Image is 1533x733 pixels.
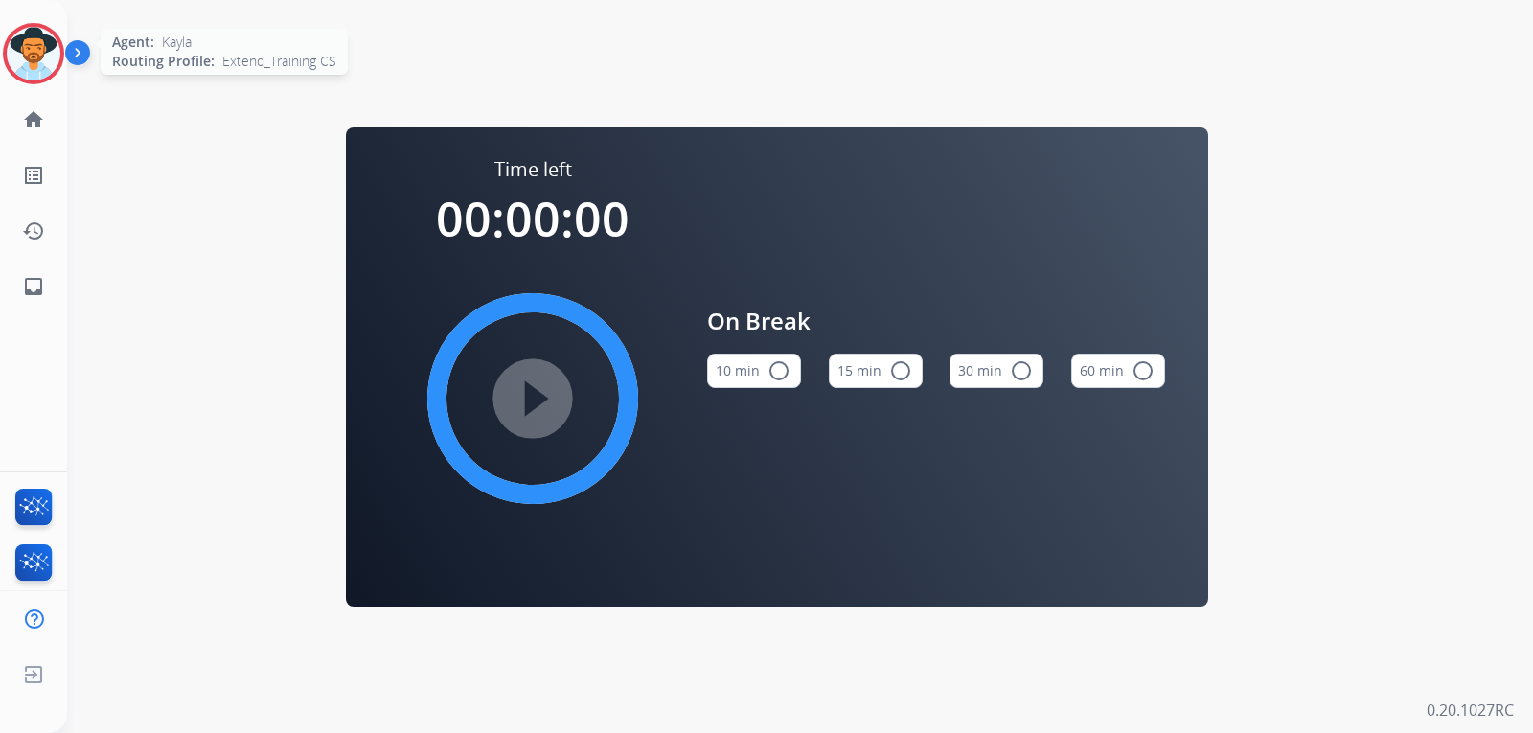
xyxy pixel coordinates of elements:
span: Extend_Training CS [222,52,336,71]
img: avatar [7,27,60,80]
mat-icon: inbox [22,275,45,298]
mat-icon: list_alt [22,164,45,187]
mat-icon: history [22,219,45,242]
mat-icon: radio_button_unchecked [1132,359,1155,382]
span: Time left [494,156,572,183]
p: 0.20.1027RC [1427,699,1514,722]
span: Agent: [112,33,154,52]
button: 15 min [829,354,923,388]
button: 30 min [950,354,1043,388]
span: Kayla [162,33,192,52]
span: 00:00:00 [436,186,629,251]
mat-icon: radio_button_unchecked [889,359,912,382]
button: 10 min [707,354,801,388]
mat-icon: home [22,108,45,131]
span: On Break [707,304,1165,338]
span: Routing Profile: [112,52,215,71]
mat-icon: radio_button_unchecked [1010,359,1033,382]
button: 60 min [1071,354,1165,388]
mat-icon: radio_button_unchecked [767,359,790,382]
